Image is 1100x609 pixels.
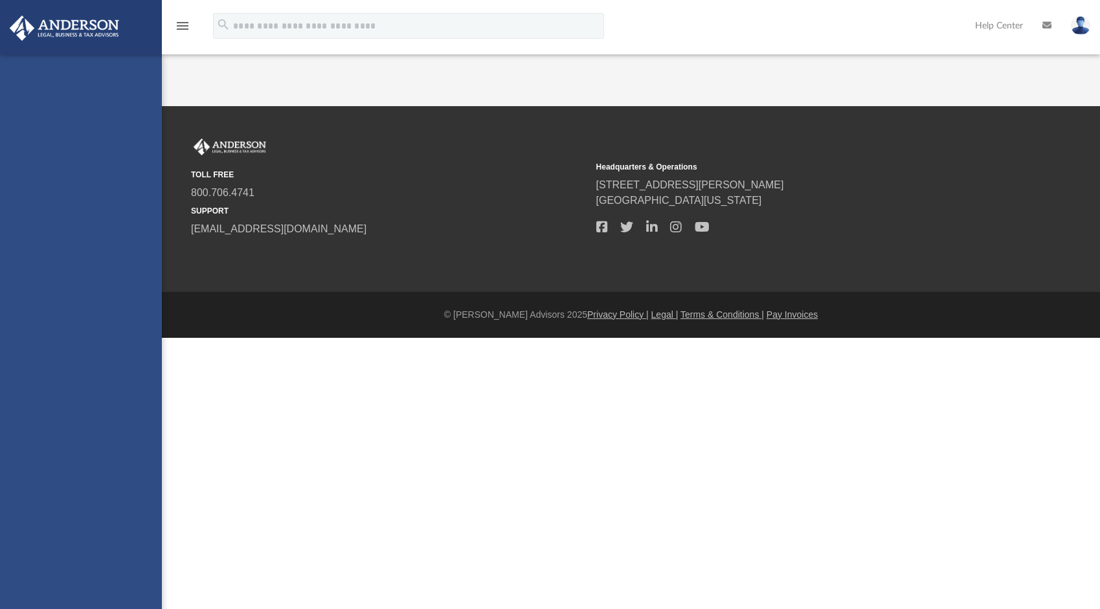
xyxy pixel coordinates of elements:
[651,309,679,320] a: Legal |
[6,16,123,41] img: Anderson Advisors Platinum Portal
[175,18,190,34] i: menu
[191,169,587,181] small: TOLL FREE
[1071,16,1090,35] img: User Pic
[596,179,784,190] a: [STREET_ADDRESS][PERSON_NAME]
[175,25,190,34] a: menu
[596,195,762,206] a: [GEOGRAPHIC_DATA][US_STATE]
[596,161,993,173] small: Headquarters & Operations
[162,308,1100,322] div: © [PERSON_NAME] Advisors 2025
[191,187,254,198] a: 800.706.4741
[680,309,764,320] a: Terms & Conditions |
[191,205,587,217] small: SUPPORT
[767,309,818,320] a: Pay Invoices
[587,309,649,320] a: Privacy Policy |
[191,223,366,234] a: [EMAIL_ADDRESS][DOMAIN_NAME]
[191,138,269,155] img: Anderson Advisors Platinum Portal
[216,17,230,32] i: search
